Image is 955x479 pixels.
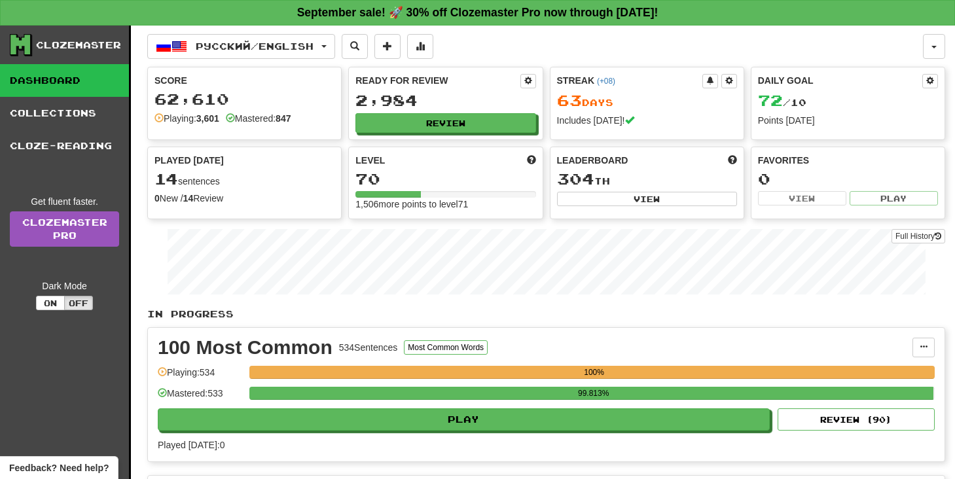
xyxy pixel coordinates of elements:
strong: 3,601 [196,113,219,124]
div: th [557,171,737,188]
div: Playing: [154,112,219,125]
div: 0 [758,171,938,187]
a: ClozemasterPro [10,211,119,247]
div: sentences [154,171,334,188]
span: 72 [758,91,783,109]
button: Full History [892,229,945,243]
div: Points [DATE] [758,114,938,127]
span: Open feedback widget [9,461,109,474]
button: More stats [407,34,433,59]
div: 99.813% [253,387,933,400]
button: Off [64,296,93,310]
div: Clozemaster [36,39,121,52]
span: Level [355,154,385,167]
div: Dark Mode [10,279,119,293]
div: Favorites [758,154,938,167]
button: View [758,191,846,205]
div: 2,984 [355,92,535,109]
div: Includes [DATE]! [557,114,737,127]
div: Daily Goal [758,74,922,88]
span: Score more points to level up [527,154,536,167]
strong: September sale! 🚀 30% off Clozemaster Pro now through [DATE]! [297,6,658,19]
div: Get fluent faster. [10,195,119,208]
span: Played [DATE] [154,154,224,167]
strong: 14 [183,193,194,204]
div: Ready for Review [355,74,520,87]
button: View [557,192,737,206]
button: Add sentence to collection [374,34,401,59]
span: 14 [154,169,178,188]
button: Play [158,408,770,431]
a: (+08) [597,77,615,86]
button: Русский/English [147,34,335,59]
span: 63 [557,91,582,109]
span: Leaderboard [557,154,628,167]
div: Streak [557,74,702,87]
strong: 847 [276,113,291,124]
div: 100 Most Common [158,338,333,357]
span: / 10 [758,97,806,108]
button: Review (90) [778,408,935,431]
button: Play [850,191,938,205]
span: Русский / English [196,41,314,52]
strong: 0 [154,193,160,204]
p: In Progress [147,308,945,321]
div: 1,506 more points to level 71 [355,198,535,211]
div: Mastered: 533 [158,387,243,408]
span: Played [DATE]: 0 [158,440,225,450]
div: 62,610 [154,91,334,107]
button: Most Common Words [404,340,488,355]
div: 100% [253,366,935,379]
span: 304 [557,169,594,188]
div: Mastered: [226,112,291,125]
div: 534 Sentences [339,341,398,354]
button: Search sentences [342,34,368,59]
span: This week in points, UTC [728,154,737,167]
button: On [36,296,65,310]
div: New / Review [154,192,334,205]
div: Day s [557,92,737,109]
div: 70 [355,171,535,187]
div: Score [154,74,334,87]
button: Review [355,113,535,133]
div: Playing: 534 [158,366,243,387]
